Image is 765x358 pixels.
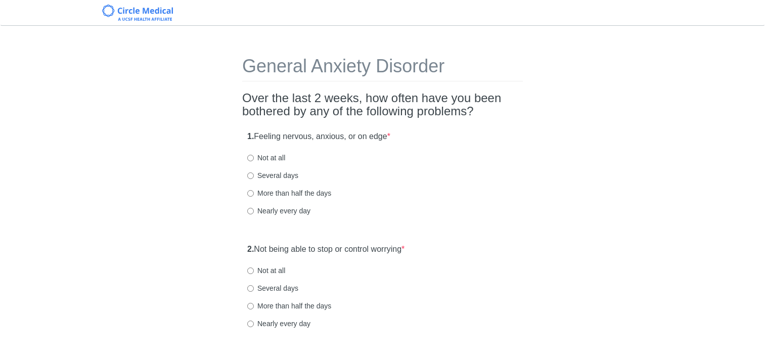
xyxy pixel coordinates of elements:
input: Nearly every day [247,208,254,214]
input: Nearly every day [247,321,254,327]
label: Feeling nervous, anxious, or on edge [247,131,390,143]
strong: 1. [247,132,254,141]
h2: Over the last 2 weeks, how often have you been bothered by any of the following problems? [242,92,523,118]
label: Not at all [247,265,285,276]
input: Several days [247,285,254,292]
label: More than half the days [247,301,331,311]
label: Not at all [247,153,285,163]
input: Not at all [247,155,254,161]
label: Several days [247,170,298,181]
input: Several days [247,172,254,179]
img: Circle Medical Logo [102,5,173,21]
input: Not at all [247,267,254,274]
input: More than half the days [247,303,254,309]
label: More than half the days [247,188,331,198]
input: More than half the days [247,190,254,197]
label: Not being able to stop or control worrying [247,244,404,255]
label: Several days [247,283,298,293]
label: Nearly every day [247,206,310,216]
strong: 2. [247,245,254,253]
label: Nearly every day [247,319,310,329]
h1: General Anxiety Disorder [242,56,523,81]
